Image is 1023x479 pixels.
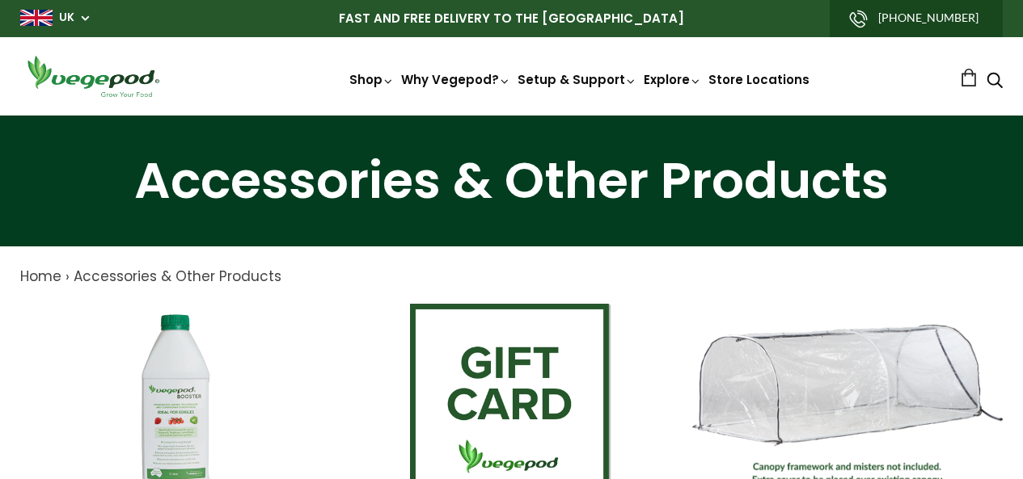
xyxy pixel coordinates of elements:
a: Accessories & Other Products [74,267,281,286]
a: UK [59,10,74,26]
img: gb_large.png [20,10,53,26]
nav: breadcrumbs [20,267,1003,288]
span: › [66,267,70,286]
a: Setup & Support [518,71,637,88]
a: Store Locations [708,71,810,88]
a: Home [20,267,61,286]
a: Shop [349,71,395,88]
a: Explore [644,71,702,88]
img: Vegepod [20,53,166,99]
a: Search [987,74,1003,90]
a: Why Vegepod? [401,71,511,88]
h1: Accessories & Other Products [20,156,1003,206]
